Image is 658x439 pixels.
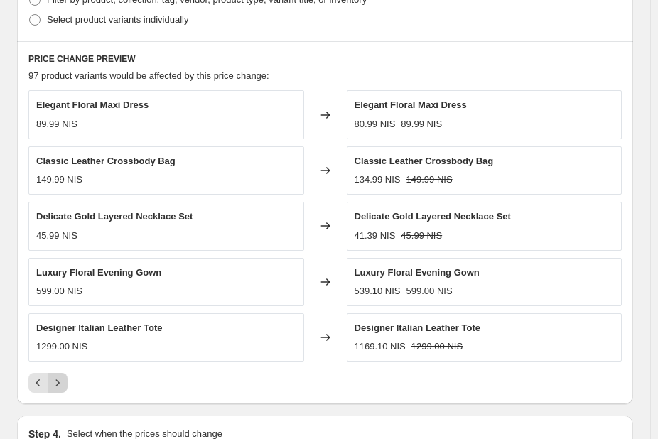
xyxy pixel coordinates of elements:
[355,340,406,354] div: 1169.10 NIS
[406,173,453,187] strike: 149.99 NIS
[401,117,442,131] strike: 89.99 NIS
[355,267,480,278] span: Luxury Floral Evening Gown
[28,53,622,65] h6: PRICE CHANGE PREVIEW
[36,323,162,333] span: Designer Italian Leather Tote
[355,284,401,298] div: 539.10 NIS
[406,284,453,298] strike: 599.00 NIS
[355,323,480,333] span: Designer Italian Leather Tote
[28,373,68,393] nav: Pagination
[36,267,161,278] span: Luxury Floral Evening Gown
[36,211,193,222] span: Delicate Gold Layered Necklace Set
[47,14,188,25] span: Select product variants individually
[36,99,149,110] span: Elegant Floral Maxi Dress
[355,211,511,222] span: Delicate Gold Layered Necklace Set
[36,117,77,131] div: 89.99 NIS
[355,99,467,110] span: Elegant Floral Maxi Dress
[355,173,401,187] div: 134.99 NIS
[355,117,396,131] div: 80.99 NIS
[36,284,82,298] div: 599.00 NIS
[48,373,68,393] button: Next
[28,70,269,81] span: 97 product variants would be affected by this price change:
[28,373,48,393] button: Previous
[355,229,396,243] div: 41.39 NIS
[36,173,82,187] div: 149.99 NIS
[36,229,77,243] div: 45.99 NIS
[401,229,442,243] strike: 45.99 NIS
[355,156,494,166] span: Classic Leather Crossbody Bag
[36,340,87,354] div: 1299.00 NIS
[36,156,176,166] span: Classic Leather Crossbody Bag
[411,340,463,354] strike: 1299.00 NIS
